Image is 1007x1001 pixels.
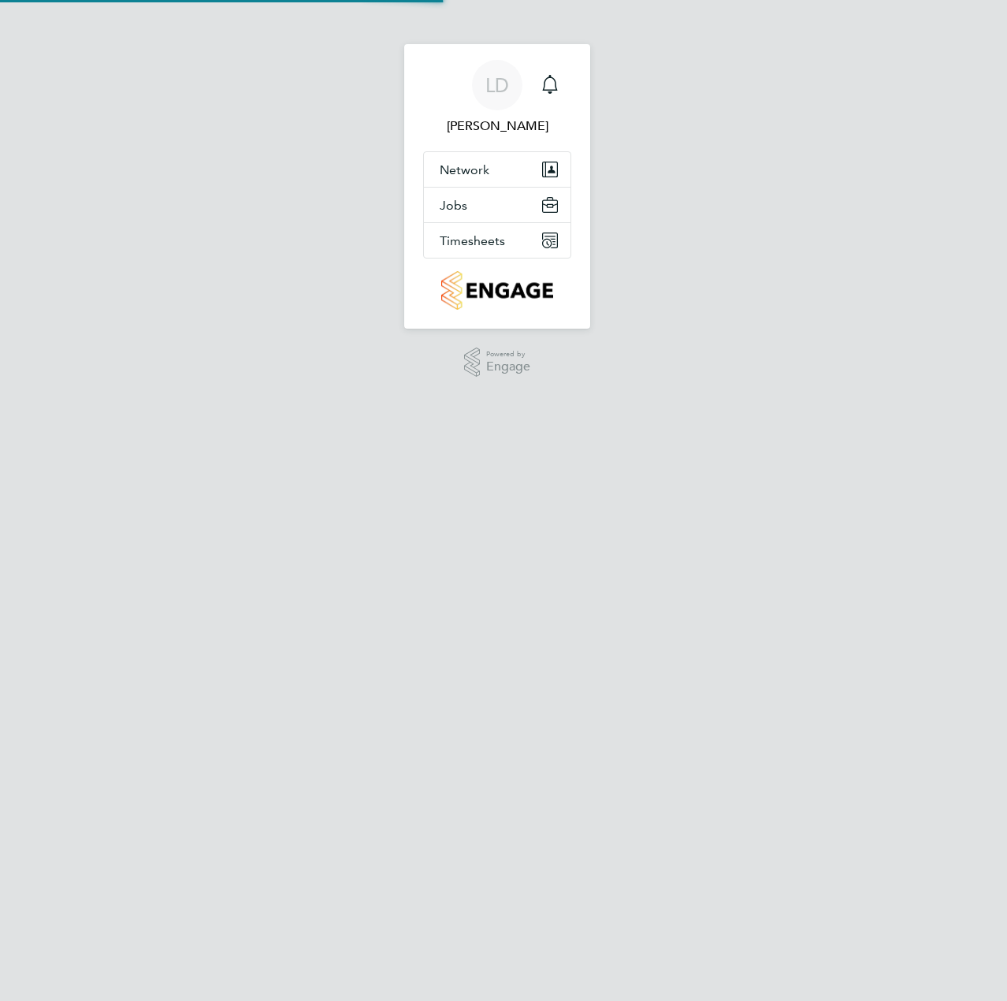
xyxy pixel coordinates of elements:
[423,60,571,136] a: LD[PERSON_NAME]
[440,233,505,248] span: Timesheets
[441,271,552,310] img: countryside-properties-logo-retina.png
[486,360,530,374] span: Engage
[440,162,489,177] span: Network
[485,75,509,95] span: LD
[423,117,571,136] span: Liam D'unienville
[424,188,570,222] button: Jobs
[424,152,570,187] button: Network
[464,348,531,378] a: Powered byEngage
[440,198,467,213] span: Jobs
[424,223,570,258] button: Timesheets
[486,348,530,361] span: Powered by
[404,44,590,329] nav: Main navigation
[423,271,571,310] a: Go to home page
